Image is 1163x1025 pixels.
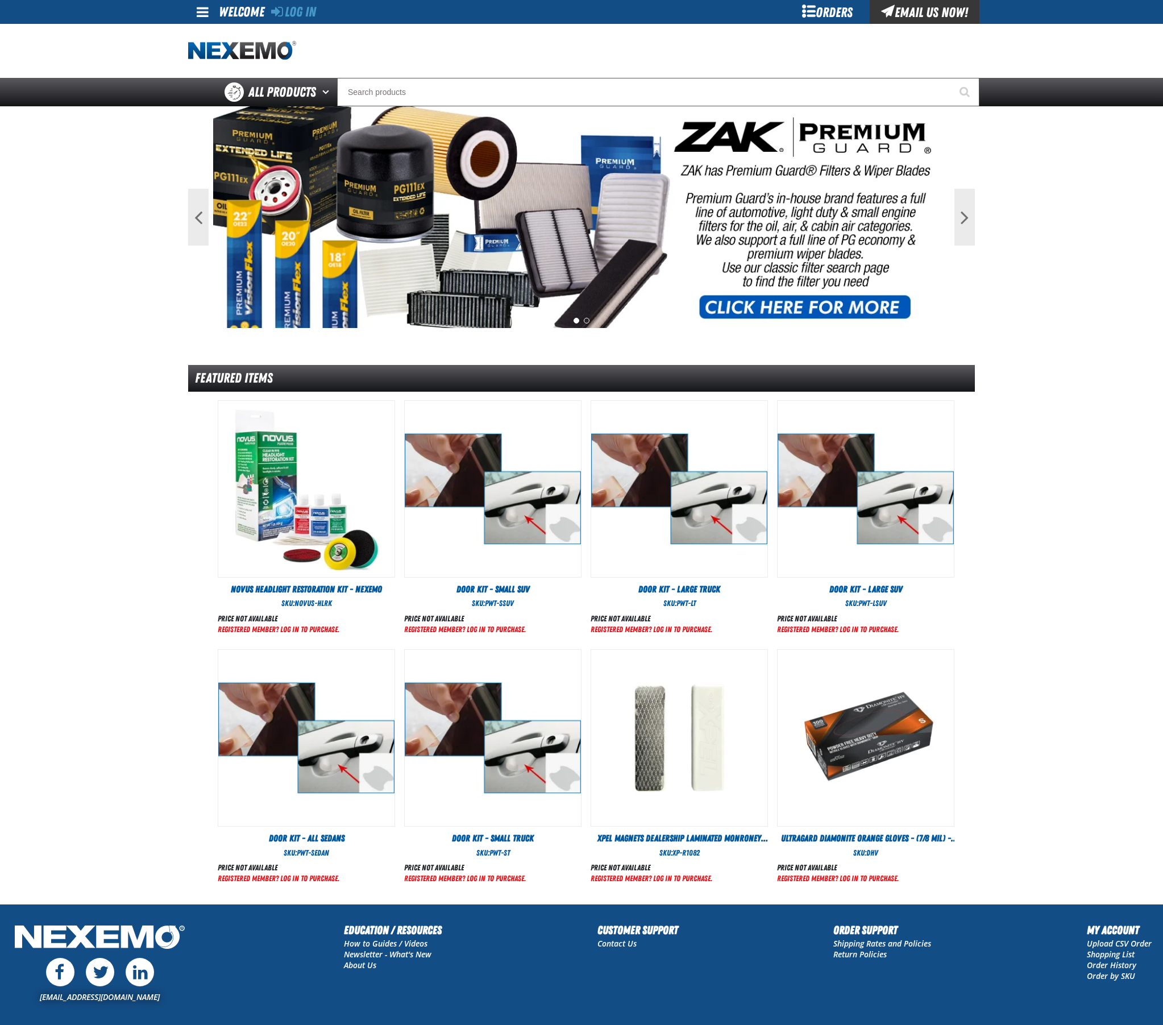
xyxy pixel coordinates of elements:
span: PWT-SSUV [485,599,514,608]
span: Door Kit - Large Truck [638,584,720,595]
img: Ultragard Diamonite Orange Gloves - (7/8 mil) - (100 gloves per box MIN 10 box order) [778,650,954,826]
a: Door Kit - All Sedans [218,832,395,845]
div: Price not available [404,613,526,624]
button: Start Searching [951,78,979,106]
div: SKU: [218,848,395,858]
img: Door Kit - Large Truck [591,401,767,577]
span: PWT-ST [489,848,510,857]
a: Registered Member? Log In to purchase. [777,874,899,883]
a: Novus Headlight Restoration Kit - Nexemo [218,583,395,596]
img: Door Kit - Small SUV [405,401,581,577]
span: XP-R1082 [672,848,700,857]
a: Log In [271,4,316,20]
a: Registered Member? Log In to purchase. [218,625,339,634]
: View Details of the Ultragard Diamonite Orange Gloves - (7/8 mil) - (100 gloves per box MIN 10 bo... [778,650,954,826]
button: Previous [188,189,209,246]
h2: Customer Support [597,922,678,939]
a: Newsletter - What's New [344,949,431,960]
button: 1 of 2 [574,318,579,323]
div: SKU: [404,598,581,609]
a: Contact Us [597,938,637,949]
img: Door Kit - Small Truck [405,650,581,826]
: View Details of the Door Kit - All Sedans [218,650,394,826]
a: Return Policies [833,949,887,960]
img: Nexemo logo [188,41,296,61]
span: NOVUS-HLRK [294,599,332,608]
span: PWT-Sedan [297,848,329,857]
div: Price not available [777,613,899,624]
a: Ultragard Diamonite Orange Gloves - (7/8 mil) - (100 gloves per box MIN 10 box order) [777,832,954,845]
a: Registered Member? Log In to purchase. [218,874,339,883]
img: Door Kit - All Sedans [218,650,394,826]
span: Ultragard Diamonite Orange Gloves - (7/8 mil) - (100 gloves per box MIN 10 box order) [781,833,958,856]
img: Nexemo Logo [11,922,188,955]
div: Featured Items [188,365,975,392]
: View Details of the Door Kit - Small Truck [405,650,581,826]
a: XPEL Magnets Dealership Laminated Monroney Stickers (Pack of 2 Magnets) [591,832,768,845]
a: How to Guides / Videos [344,938,427,949]
: View Details of the XPEL Magnets Dealership Laminated Monroney Stickers (Pack of 2 Magnets) [591,650,767,826]
span: Door Kit - Large SUV [829,584,903,595]
a: Registered Member? Log In to purchase. [404,874,526,883]
img: PG Filters & Wipers [213,106,950,328]
button: 2 of 2 [584,318,589,323]
a: Upload CSV Order [1087,938,1152,949]
div: Price not available [218,862,339,873]
span: Novus Headlight Restoration Kit - Nexemo [231,584,382,595]
div: SKU: [404,848,581,858]
div: Price not available [591,613,712,624]
: View Details of the Door Kit - Small SUV [405,401,581,577]
span: XPEL Magnets Dealership Laminated Monroney Stickers (Pack of 2 Magnets) [597,833,768,856]
div: SKU: [218,598,395,609]
a: About Us [344,960,376,970]
a: Order History [1087,960,1136,970]
span: All Products [248,82,316,102]
: View Details of the Novus Headlight Restoration Kit - Nexemo [218,401,394,577]
div: Price not available [404,862,526,873]
a: Door Kit - Large SUV [777,583,954,596]
a: Registered Member? Log In to purchase. [404,625,526,634]
button: Open All Products pages [318,78,337,106]
div: SKU: [777,598,954,609]
h2: My Account [1087,922,1152,939]
a: Registered Member? Log In to purchase. [591,874,712,883]
a: Shipping Rates and Policies [833,938,931,949]
a: Order by SKU [1087,970,1135,981]
span: PWT-LT [676,599,696,608]
a: Door Kit - Large Truck [591,583,768,596]
div: SKU: [591,598,768,609]
a: Door Kit - Small Truck [404,832,581,845]
div: Price not available [218,613,339,624]
div: Price not available [777,862,899,873]
: View Details of the Door Kit - Large Truck [591,401,767,577]
a: [EMAIL_ADDRESS][DOMAIN_NAME] [40,991,160,1002]
span: Door Kit - Small SUV [456,584,530,595]
input: Search [337,78,979,106]
img: XPEL Magnets Dealership Laminated Monroney Stickers (Pack of 2 Magnets) [591,650,767,826]
img: Door Kit - Large SUV [778,401,954,577]
div: SKU: [591,848,768,858]
: View Details of the Door Kit - Large SUV [778,401,954,577]
span: DHV [866,848,878,857]
h2: Order Support [833,922,931,939]
span: PWT-LSUV [858,599,887,608]
a: Registered Member? Log In to purchase. [591,625,712,634]
div: SKU: [777,848,954,858]
div: Price not available [591,862,712,873]
button: Next [954,189,975,246]
span: Door Kit - Small Truck [452,833,534,844]
span: Door Kit - All Sedans [269,833,344,844]
img: Novus Headlight Restoration Kit - Nexemo [218,401,394,577]
a: Door Kit - Small SUV [404,583,581,596]
h2: Education / Resources [344,922,442,939]
a: Registered Member? Log In to purchase. [777,625,899,634]
a: Shopping List [1087,949,1135,960]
